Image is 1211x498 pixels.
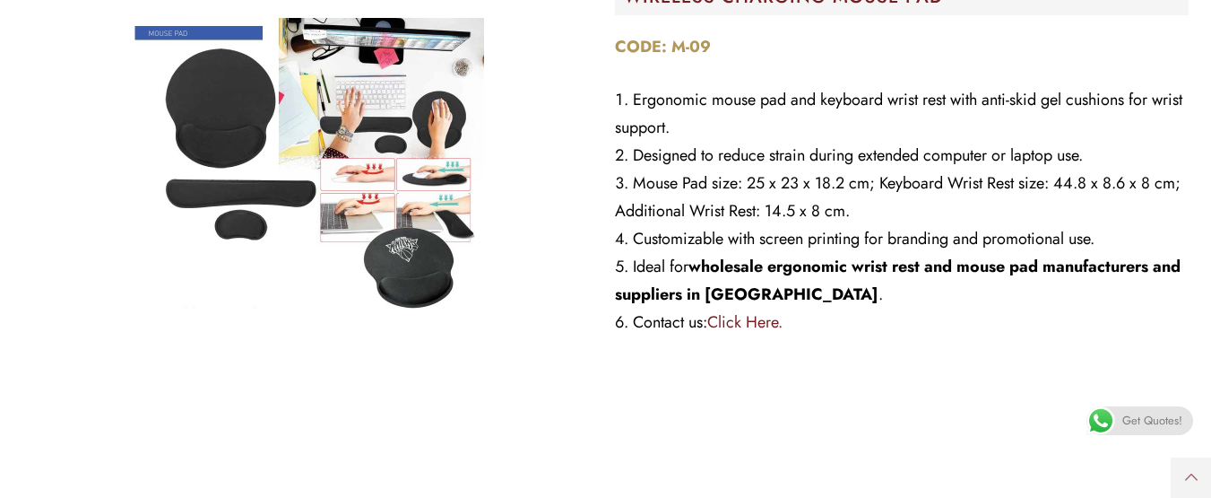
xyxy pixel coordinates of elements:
li: Customizable with screen printing for branding and promotional use. [615,225,1189,253]
li: Ergonomic mouse pad and keyboard wrist rest with anti-skid gel cushions for wrist support. [615,86,1189,142]
li: Mouse Pad size: 25 x 23 x 18.2 cm; Keyboard Wrist Rest size: 44.8 x 8.6 x 8 cm; Additional Wrist ... [615,170,1189,225]
a: Click Here. [707,310,783,334]
li: Designed to reduce strain during extended computer or laptop use. [615,142,1189,170]
li: Ideal for . [615,253,1189,309]
strong: wholesale ergonomic wrist rest and mouse pad manufacturers and suppliers in [GEOGRAPHIC_DATA] [615,255,1181,306]
li: Contact us: [615,309,1189,336]
strong: CODE: M-09 [615,35,711,58]
span: Get Quotes! [1122,406,1182,435]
